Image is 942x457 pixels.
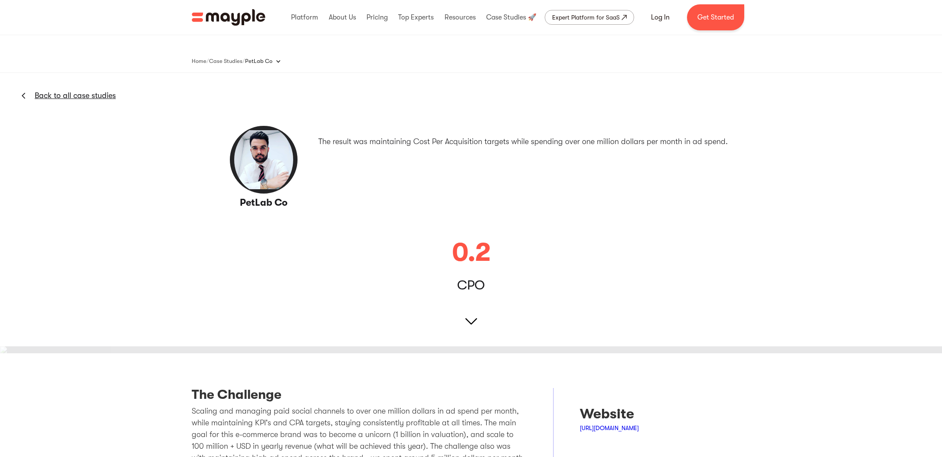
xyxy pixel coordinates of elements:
[192,56,206,66] a: Home
[687,4,744,30] a: Get Started
[580,424,639,431] a: [URL][DOMAIN_NAME]
[206,57,209,66] div: /
[229,125,298,194] img: PetLab Co
[242,57,245,66] div: /
[192,9,265,26] a: home
[641,7,680,28] a: Log In
[452,240,491,266] div: 0.2
[580,405,729,423] div: Website
[364,3,390,31] div: Pricing
[327,3,358,31] div: About Us
[442,3,478,31] div: Resources
[245,57,272,66] div: PetLab Co
[245,53,290,70] div: PetLab Co
[552,12,620,23] div: Expert Platform for SaaS
[35,90,116,101] a: Back to all case studies
[396,3,436,31] div: Top Experts
[318,136,728,148] p: The result was maintaining Cost Per Acquisition targets while spending over one million dollars p...
[192,388,527,405] h3: The Challenge
[545,10,634,25] a: Expert Platform for SaaS
[289,3,320,31] div: Platform
[457,281,485,289] div: CPO
[215,197,313,209] h3: PetLab Co
[209,56,242,66] a: Case Studies
[192,9,265,26] img: Mayple logo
